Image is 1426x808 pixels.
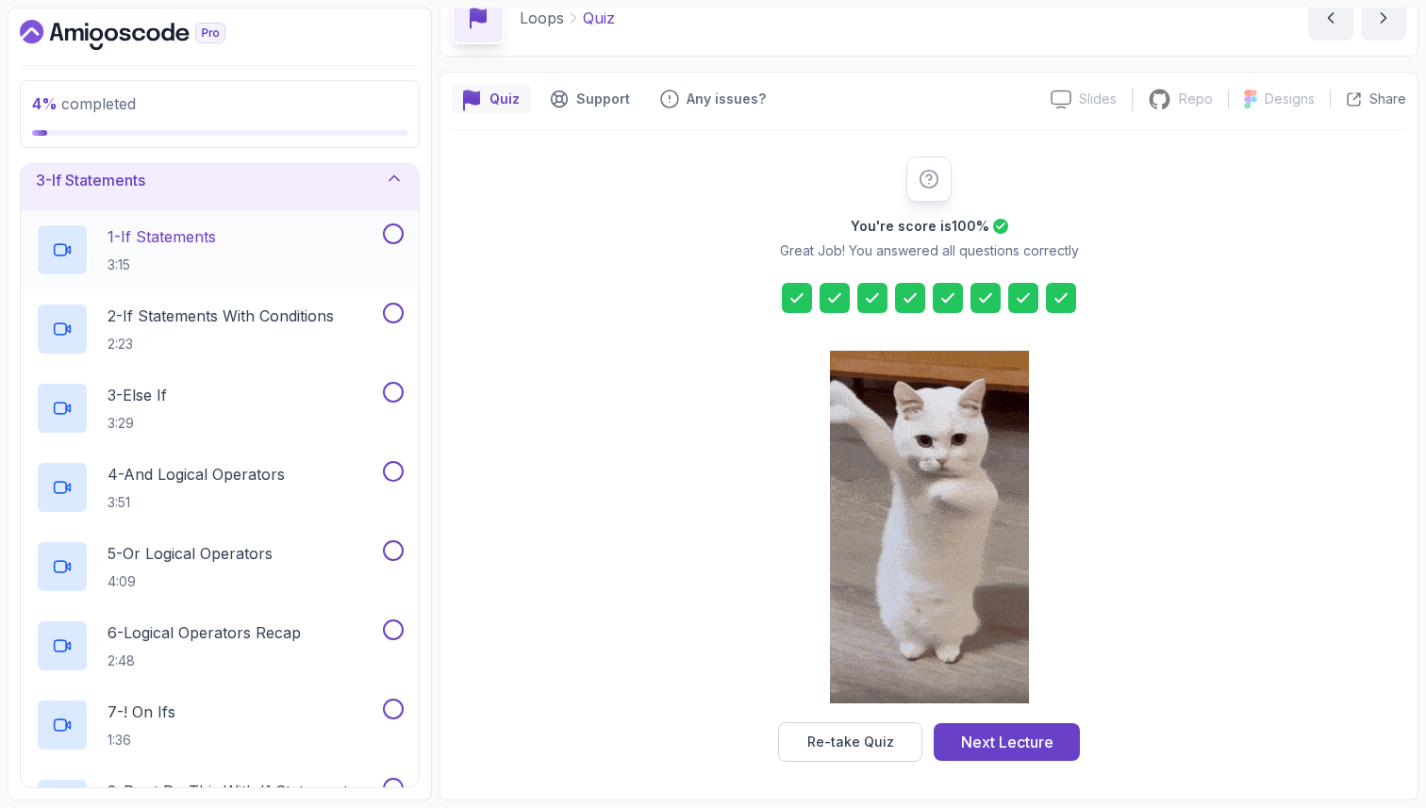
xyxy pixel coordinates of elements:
[36,303,404,355] button: 2-If Statements With Conditions2:23
[830,351,1029,703] img: cool-cat
[108,335,334,354] p: 2:23
[108,305,334,327] p: 2 - If Statements With Conditions
[36,540,404,593] button: 5-Or Logical Operators4:09
[108,621,301,644] p: 6 - Logical Operators Recap
[1079,90,1117,108] p: Slides
[108,780,356,802] p: 8 - Dont Do This With If Statements
[36,382,404,435] button: 3-Else If3:29
[452,84,531,114] button: quiz button
[520,7,564,29] p: Loops
[108,701,175,723] p: 7 - ! On Ifs
[36,619,404,672] button: 6-Logical Operators Recap2:48
[108,384,167,406] p: 3 - Else If
[961,731,1053,753] div: Next Lecture
[108,256,216,274] p: 3:15
[489,90,520,108] p: Quiz
[108,651,301,670] p: 2:48
[687,90,766,108] p: Any issues?
[1330,90,1406,108] button: Share
[1369,90,1406,108] p: Share
[36,169,145,191] h3: 3 - If Statements
[108,493,285,512] p: 3:51
[583,7,615,29] p: Quiz
[108,542,273,565] p: 5 - Or Logical Operators
[21,150,419,210] button: 3-If Statements
[576,90,630,108] p: Support
[108,731,175,750] p: 1:36
[32,94,58,113] span: 4 %
[108,572,273,591] p: 4:09
[851,217,989,236] h2: You're score is 100 %
[36,223,404,276] button: 1-If Statements3:15
[108,414,167,433] p: 3:29
[32,94,136,113] span: completed
[807,733,894,751] div: Re-take Quiz
[649,84,777,114] button: Feedback button
[934,723,1080,761] button: Next Lecture
[108,463,285,486] p: 4 - And Logical Operators
[108,225,216,248] p: 1 - If Statements
[1265,90,1315,108] p: Designs
[1179,90,1213,108] p: Repo
[20,20,269,50] a: Dashboard
[780,241,1079,260] p: Great Job! You answered all questions correctly
[778,722,922,762] button: Re-take Quiz
[36,461,404,514] button: 4-And Logical Operators3:51
[539,84,641,114] button: Support button
[36,699,404,751] button: 7-! On Ifs1:36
